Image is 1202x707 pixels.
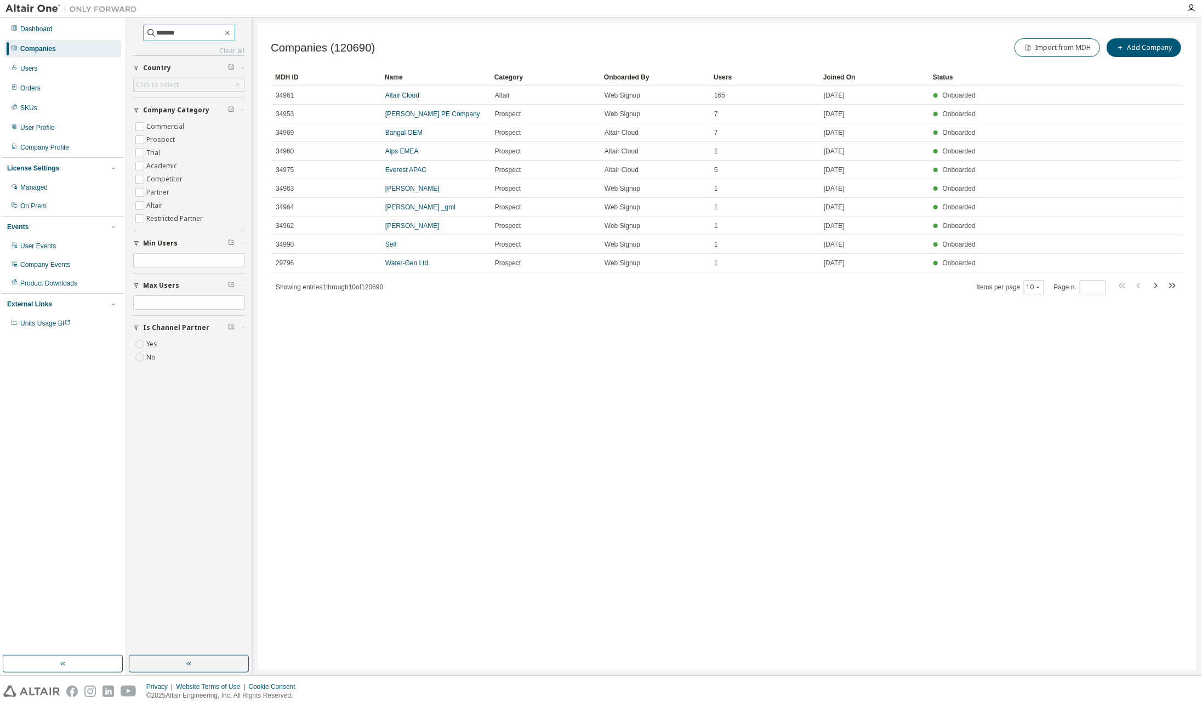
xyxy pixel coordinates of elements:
div: Click to select [134,78,244,92]
span: Web Signup [605,240,640,249]
span: Units Usage BI [20,320,71,327]
span: 34975 [276,166,294,174]
span: Onboarded [943,241,976,248]
button: 10 [1027,283,1041,292]
div: Companies [20,44,56,53]
span: [DATE] [824,240,845,249]
div: External Links [7,300,52,309]
div: Company Profile [20,143,69,152]
span: Companies (120690) [271,42,375,54]
span: 5 [714,166,718,174]
button: Company Category [133,98,244,122]
img: linkedin.svg [102,686,114,697]
span: Prospect [495,166,521,174]
span: 1 [714,147,718,156]
a: Alps EMEA [385,147,419,155]
label: Trial [146,146,162,159]
div: Users [714,69,814,86]
span: 1 [714,221,718,230]
span: Web Signup [605,110,640,118]
div: On Prem [20,202,47,210]
span: Onboarded [943,185,976,192]
a: Everest APAC [385,166,426,174]
span: 34960 [276,147,294,156]
img: Altair One [5,3,143,14]
div: Managed [20,183,48,192]
span: Onboarded [943,222,976,230]
span: Clear filter [228,239,235,248]
span: [DATE] [824,128,845,137]
span: Showing entries 1 through 10 of 120690 [276,283,383,291]
div: Cookie Consent [248,682,301,691]
span: Clear filter [228,106,235,115]
span: Prospect [495,221,521,230]
label: Academic [146,159,179,173]
span: 1 [714,184,718,193]
span: Min Users [143,239,178,248]
span: 34963 [276,184,294,193]
a: Bangal OEM [385,129,423,136]
span: Web Signup [605,91,640,100]
span: Onboarded [943,92,976,99]
span: Max Users [143,281,179,290]
span: Country [143,64,171,72]
button: Max Users [133,273,244,298]
label: Partner [146,186,172,199]
div: Category [494,69,595,86]
div: Users [20,64,37,73]
span: Altair [495,91,510,100]
span: [DATE] [824,259,845,267]
span: [DATE] [824,166,845,174]
div: Name [385,69,486,86]
button: Country [133,56,244,80]
div: Company Events [20,260,70,269]
a: [PERSON_NAME] PE Company [385,110,480,118]
span: 165 [714,91,725,100]
span: [DATE] [824,147,845,156]
span: [DATE] [824,203,845,212]
img: altair_logo.svg [3,686,60,697]
div: SKUs [20,104,37,112]
span: 34990 [276,240,294,249]
span: Altair Cloud [605,147,639,156]
div: Product Downloads [20,279,77,288]
a: Water-Gen Ltd. [385,259,430,267]
span: Altair Cloud [605,166,639,174]
div: License Settings [7,164,59,173]
div: Onboarded By [604,69,705,86]
span: 34964 [276,203,294,212]
div: Dashboard [20,25,53,33]
a: [PERSON_NAME] [385,222,440,230]
button: Is Channel Partner [133,316,244,340]
span: Prospect [495,128,521,137]
label: Prospect [146,133,177,146]
a: Clear all [133,47,244,55]
span: Prospect [495,147,521,156]
span: Onboarded [943,110,976,118]
span: [DATE] [824,221,845,230]
span: Prospect [495,203,521,212]
button: Min Users [133,231,244,255]
span: Web Signup [605,203,640,212]
span: Onboarded [943,166,976,174]
p: © 2025 Altair Engineering, Inc. All Rights Reserved. [146,691,302,700]
span: 7 [714,110,718,118]
div: Privacy [146,682,176,691]
span: Altair Cloud [605,128,639,137]
span: Items per page [977,280,1044,294]
span: Prospect [495,184,521,193]
span: Onboarded [943,259,976,267]
label: Competitor [146,173,185,186]
span: Page n. [1054,280,1106,294]
img: youtube.svg [121,686,136,697]
span: Onboarded [943,147,976,155]
label: Commercial [146,120,186,133]
img: facebook.svg [66,686,78,697]
span: 1 [714,259,718,267]
div: Website Terms of Use [176,682,248,691]
span: [DATE] [824,184,845,193]
span: 7 [714,128,718,137]
div: User Events [20,242,56,250]
span: Company Category [143,106,209,115]
span: 34953 [276,110,294,118]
